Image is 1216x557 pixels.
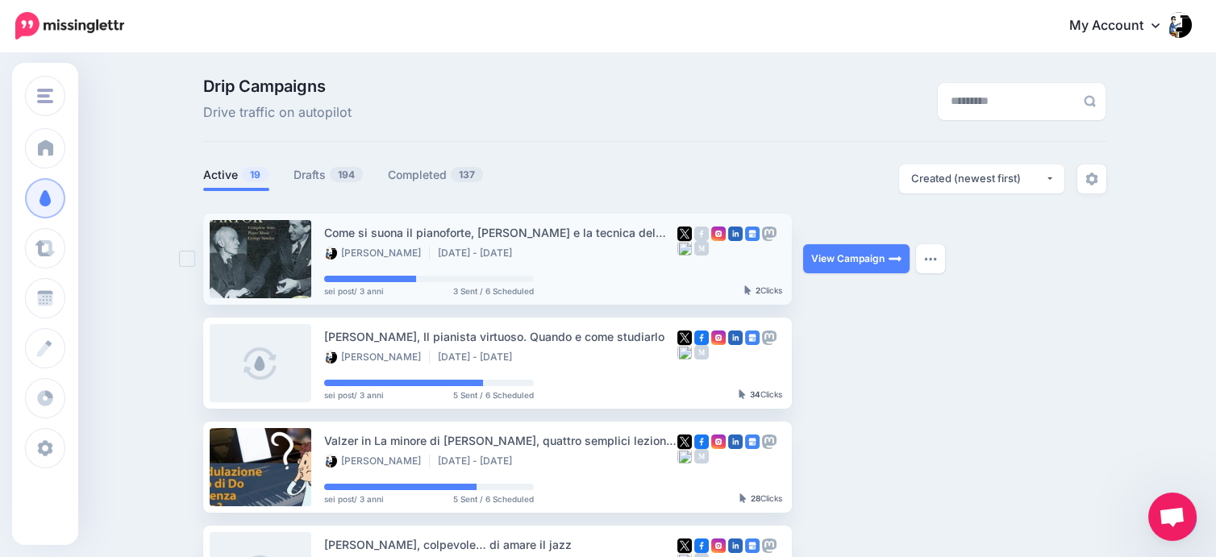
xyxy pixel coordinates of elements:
a: Aprire la chat [1148,493,1197,541]
img: instagram-square.png [711,330,726,345]
li: [DATE] - [DATE] [438,455,520,468]
img: instagram-square.png [711,227,726,241]
img: settings-grey.png [1085,173,1098,185]
div: [PERSON_NAME], Il pianista virtuoso. Quando e come studiarlo [324,327,677,346]
img: instagram-square.png [711,434,726,449]
img: pointer-grey-darker.png [739,389,746,399]
img: search-grey-6.png [1084,95,1096,107]
img: twitter-square.png [677,434,692,449]
span: 194 [330,167,363,182]
div: Clicks [739,390,782,400]
img: bluesky-grey-square.png [677,345,692,360]
img: linkedin-square.png [728,227,743,241]
img: facebook-square.png [694,330,709,345]
li: [PERSON_NAME] [324,247,430,260]
li: [PERSON_NAME] [324,351,430,364]
span: sei post/ 3 anni [324,391,384,399]
div: Created (newest first) [911,171,1045,186]
img: linkedin-square.png [728,434,743,449]
span: 3 Sent / 6 Scheduled [453,287,534,295]
span: sei post/ 3 anni [324,495,384,503]
img: Missinglettr [15,12,124,39]
img: medium-grey-square.png [694,345,709,360]
a: Drafts194 [294,165,364,185]
span: 5 Sent / 6 Scheduled [453,495,534,503]
img: arrow-long-right-white.png [889,252,902,265]
img: google_business-square.png [745,227,760,241]
img: mastodon-grey-square.png [762,330,777,345]
img: linkedin-square.png [728,538,743,553]
img: facebook-grey-square.png [694,227,709,241]
b: 2 [756,285,760,295]
div: Clicks [739,494,782,504]
span: 19 [242,167,269,182]
a: View Campaign [803,244,910,273]
a: Completed137 [388,165,484,185]
img: google_business-square.png [745,330,760,345]
img: facebook-square.png [694,434,709,449]
div: Clicks [744,286,782,296]
a: My Account [1053,6,1192,46]
div: [PERSON_NAME], colpevole… di amare il jazz [324,535,677,554]
span: sei post/ 3 anni [324,287,384,295]
b: 28 [751,493,760,503]
img: dots.png [924,256,937,261]
img: mastodon-grey-square.png [762,538,777,553]
img: medium-grey-square.png [694,241,709,256]
li: [DATE] - [DATE] [438,247,520,260]
span: Drip Campaigns [203,78,352,94]
img: mastodon-grey-square.png [762,434,777,449]
img: instagram-square.png [711,538,726,553]
img: mastodon-grey-square.png [762,227,777,241]
img: twitter-square.png [677,330,692,345]
img: linkedin-square.png [728,330,743,345]
li: [DATE] - [DATE] [438,351,520,364]
img: google_business-square.png [745,538,760,553]
div: Come si suona il pianoforte, [PERSON_NAME] e la tecnica del pianoforte [324,223,677,242]
span: Drive traffic on autopilot [203,102,352,123]
img: twitter-square.png [677,538,692,553]
span: 137 [451,167,483,182]
img: google_business-square.png [745,434,760,449]
li: [PERSON_NAME] [324,455,430,468]
a: Active19 [203,165,269,185]
img: pointer-grey-darker.png [744,285,752,295]
button: Created (newest first) [899,164,1064,193]
img: menu.png [37,89,53,103]
img: pointer-grey-darker.png [739,493,747,503]
img: bluesky-grey-square.png [677,449,692,463]
img: medium-grey-square.png [694,449,709,463]
b: 34 [750,389,760,399]
img: bluesky-grey-square.png [677,241,692,256]
img: facebook-square.png [694,538,709,553]
img: twitter-square.png [677,227,692,241]
div: Valzer in La minore di [PERSON_NAME], quattro semplici lezioni di armonia [324,431,677,450]
span: 5 Sent / 6 Scheduled [453,391,534,399]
